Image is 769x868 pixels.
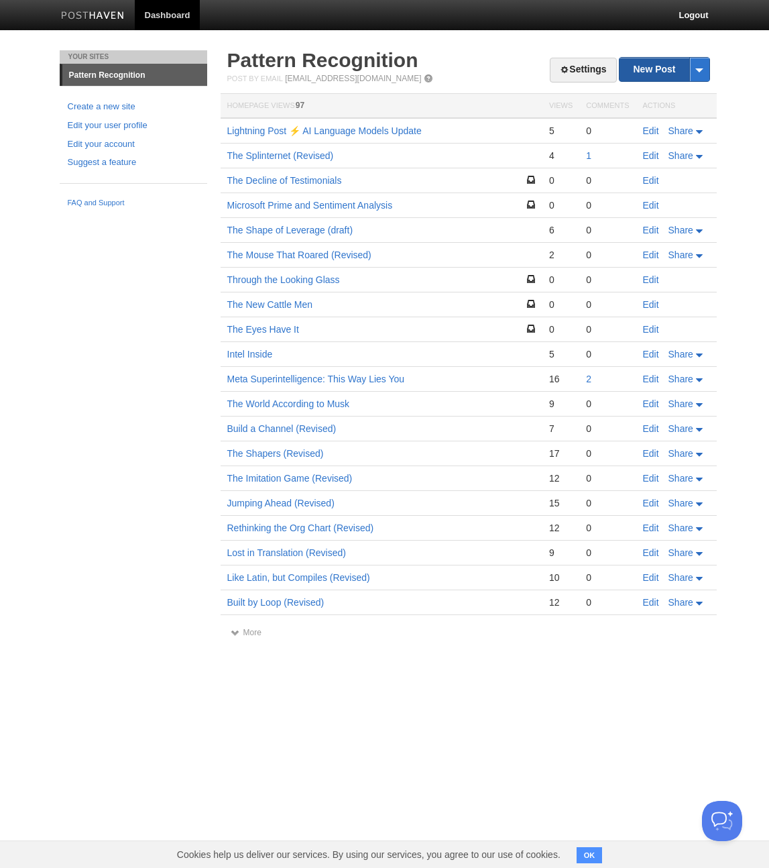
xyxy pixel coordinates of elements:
a: FAQ and Support [68,197,199,209]
a: Built by Loop (Revised) [227,597,324,608]
div: 15 [549,497,573,509]
a: 1 [586,150,591,161]
a: Jumping Ahead (Revised) [227,498,335,508]
div: 0 [586,323,629,335]
img: Posthaven-bar [61,11,125,21]
span: Share [668,572,693,583]
div: 0 [586,423,629,435]
div: 0 [586,199,629,211]
span: 97 [296,101,304,110]
span: Share [668,374,693,384]
a: Edit [643,175,659,186]
div: 4 [549,150,573,162]
a: Through the Looking Glass [227,274,340,285]
a: Like Latin, but Compiles (Revised) [227,572,370,583]
div: 10 [549,572,573,584]
a: Edit [643,200,659,211]
div: 2 [549,249,573,261]
a: 2 [586,374,591,384]
a: Build a Channel (Revised) [227,423,337,434]
span: Share [668,349,693,360]
a: Edit [643,324,659,335]
span: Post by Email [227,74,283,83]
a: Edit [643,299,659,310]
a: Edit your user profile [68,119,199,133]
a: The Shape of Leverage (draft) [227,225,353,235]
a: Settings [550,58,616,83]
span: Share [668,225,693,235]
div: 0 [586,522,629,534]
div: 12 [549,596,573,608]
div: 0 [586,472,629,484]
a: Pattern Recognition [62,64,207,86]
div: 0 [586,125,629,137]
th: Actions [636,94,717,119]
span: Share [668,498,693,508]
div: 0 [586,497,629,509]
div: 0 [549,274,573,286]
div: 16 [549,373,573,385]
a: The Decline of Testimonials [227,175,342,186]
div: 17 [549,447,573,459]
div: 12 [549,472,573,484]
span: Share [668,597,693,608]
div: 0 [586,348,629,360]
a: Microsoft Prime and Sentiment Analysis [227,200,393,211]
a: Edit [643,473,659,484]
a: The Splinternet (Revised) [227,150,334,161]
a: Create a new site [68,100,199,114]
a: Edit your account [68,138,199,152]
a: Lost in Translation (Revised) [227,547,346,558]
span: Share [668,423,693,434]
div: 7 [549,423,573,435]
th: Comments [579,94,636,119]
a: New Post [619,58,709,81]
span: Share [668,398,693,409]
div: 5 [549,125,573,137]
a: Edit [643,250,659,260]
span: Share [668,448,693,459]
span: Share [668,125,693,136]
th: Views [542,94,579,119]
a: Edit [643,597,659,608]
div: 0 [549,199,573,211]
a: The Eyes Have It [227,324,299,335]
div: 0 [586,596,629,608]
a: Edit [643,274,659,285]
li: Your Sites [60,50,207,64]
div: 0 [586,249,629,261]
span: Share [668,150,693,161]
span: Share [668,523,693,533]
span: Share [668,250,693,260]
div: 6 [549,224,573,236]
a: Edit [643,225,659,235]
a: The World According to Musk [227,398,350,409]
a: Edit [643,572,659,583]
a: The Mouse That Roared (Revised) [227,250,371,260]
a: Edit [643,547,659,558]
div: 0 [549,323,573,335]
div: 0 [549,299,573,311]
a: Pattern Recognition [227,49,418,71]
div: 0 [586,224,629,236]
div: 5 [549,348,573,360]
a: Suggest a feature [68,156,199,170]
a: Edit [643,150,659,161]
div: 0 [549,174,573,186]
div: 0 [586,398,629,410]
a: Edit [643,125,659,136]
a: Edit [643,423,659,434]
a: Edit [643,398,659,409]
div: 0 [586,299,629,311]
span: Share [668,547,693,558]
th: Homepage Views [221,94,542,119]
div: 9 [549,547,573,559]
div: 0 [586,274,629,286]
a: Meta Superintelligence: This Way Lies You [227,374,405,384]
iframe: Help Scout Beacon - Open [702,801,742,841]
a: Edit [643,374,659,384]
a: The Shapers (Revised) [227,448,324,459]
a: Intel Inside [227,349,273,360]
a: Edit [643,498,659,508]
a: Lightning Post ⚡️ AI Language Models Update [227,125,422,136]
